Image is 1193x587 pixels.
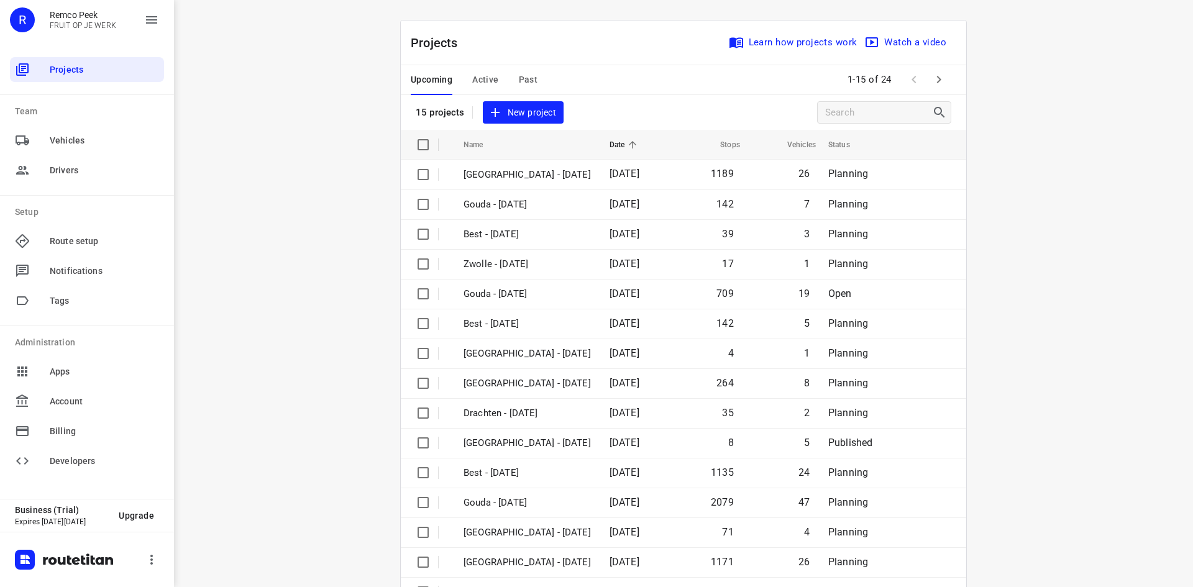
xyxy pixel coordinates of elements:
p: Antwerpen - Wednesday [464,526,591,540]
span: 24 [798,466,810,478]
p: Best - Friday [464,227,591,242]
span: Planning [828,168,868,180]
span: Active [472,72,498,88]
span: Billing [50,425,159,438]
span: 7 [804,198,810,210]
span: Name [464,137,500,152]
span: [DATE] [610,347,639,359]
span: [DATE] [610,228,639,240]
span: Planning [828,496,868,508]
span: 1 [804,258,810,270]
span: Notifications [50,265,159,278]
span: Past [519,72,538,88]
p: Zwolle - Thursday [464,376,591,391]
p: FRUIT OP JE WERK [50,21,116,30]
p: Zwolle - Friday [464,257,591,271]
span: 264 [716,377,734,389]
div: Developers [10,448,164,473]
span: [DATE] [610,466,639,478]
div: Notifications [10,258,164,283]
p: Drachten - Thursday [464,406,591,421]
p: Gouda - Wednesday [464,496,591,510]
p: Expires [DATE][DATE] [15,517,109,526]
button: Upgrade [109,504,164,527]
button: New project [483,101,564,124]
span: Planning [828,198,868,210]
span: Upgrade [119,511,154,521]
div: Tags [10,288,164,313]
span: Date [610,137,641,152]
p: Setup [15,206,164,219]
span: 17 [722,258,733,270]
span: 1171 [711,556,734,568]
div: Route setup [10,229,164,253]
p: 15 projects [416,107,465,118]
span: Open [828,288,852,299]
p: Remco Peek [50,10,116,20]
p: Antwerpen - Thursday [464,347,591,361]
p: Gouda - [DATE] [464,198,591,212]
span: 3 [804,228,810,240]
p: Business (Trial) [15,505,109,515]
span: Stops [704,137,740,152]
p: Projects [411,34,468,52]
span: 5 [804,317,810,329]
span: 2 [804,407,810,419]
span: [DATE] [610,288,639,299]
span: [DATE] [610,407,639,419]
div: Drivers [10,158,164,183]
span: Planning [828,526,868,538]
span: 709 [716,288,734,299]
span: 142 [716,198,734,210]
p: Administration [15,336,164,349]
span: 142 [716,317,734,329]
span: [DATE] [610,526,639,538]
span: Status [828,137,866,152]
span: 1189 [711,168,734,180]
span: Developers [50,455,159,468]
span: 26 [798,168,810,180]
p: Gemeente Rotterdam - Thursday [464,436,591,450]
p: Team [15,105,164,118]
div: Search [932,105,951,120]
span: Planning [828,347,868,359]
div: Apps [10,359,164,384]
span: 19 [798,288,810,299]
div: Account [10,389,164,414]
span: 8 [804,377,810,389]
span: [DATE] [610,496,639,508]
span: 35 [722,407,733,419]
span: 47 [798,496,810,508]
div: Vehicles [10,128,164,153]
span: [DATE] [610,437,639,448]
span: Account [50,395,159,408]
span: Upcoming [411,72,452,88]
span: Vehicles [50,134,159,147]
span: 5 [804,437,810,448]
div: Billing [10,419,164,444]
span: 39 [722,228,733,240]
span: 71 [722,526,733,538]
span: 1135 [711,466,734,478]
span: [DATE] [610,377,639,389]
span: Apps [50,365,159,378]
span: Planning [828,258,868,270]
span: [DATE] [610,317,639,329]
p: Gouda - Thursday [464,287,591,301]
span: Planning [828,377,868,389]
span: Route setup [50,235,159,248]
span: [DATE] [610,198,639,210]
span: Planning [828,466,868,478]
span: Projects [50,63,159,76]
span: [DATE] [610,168,639,180]
span: 26 [798,556,810,568]
div: R [10,7,35,32]
span: Published [828,437,873,448]
span: Planning [828,317,868,329]
span: Planning [828,556,868,568]
input: Search projects [825,103,932,122]
p: Zwolle - Wednesday [464,555,591,570]
p: [GEOGRAPHIC_DATA] - [DATE] [464,168,591,182]
span: Previous Page [902,67,926,92]
span: New project [490,105,556,121]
